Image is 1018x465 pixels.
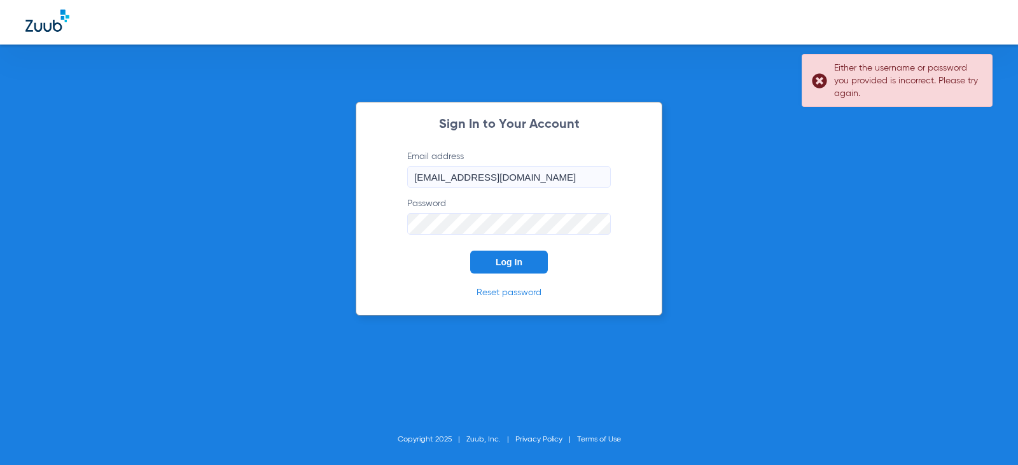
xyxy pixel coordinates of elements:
input: Password [407,213,611,235]
li: Zuub, Inc. [466,433,515,446]
a: Terms of Use [577,436,621,443]
span: Log In [496,257,522,267]
label: Email address [407,150,611,188]
input: Email address [407,166,611,188]
li: Copyright 2025 [398,433,466,446]
a: Privacy Policy [515,436,562,443]
a: Reset password [477,288,541,297]
label: Password [407,197,611,235]
button: Log In [470,251,548,274]
h2: Sign In to Your Account [388,118,630,131]
div: Either the username or password you provided is incorrect. Please try again. [834,62,981,100]
img: Zuub Logo [25,10,69,32]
